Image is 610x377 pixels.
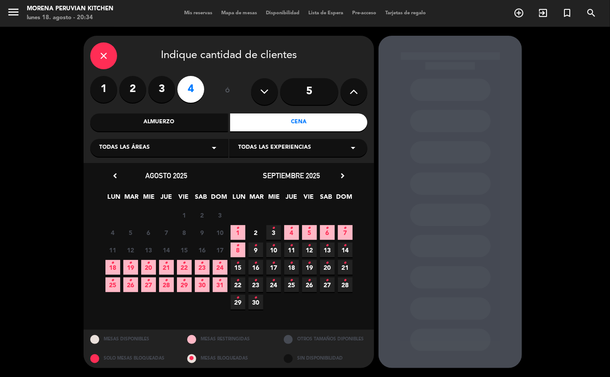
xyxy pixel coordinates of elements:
span: 4 [105,225,120,240]
i: • [111,256,114,270]
span: 4 [284,225,299,240]
span: 13 [320,243,335,257]
span: 1 [231,225,245,240]
span: DOM [211,192,226,206]
span: 3 [266,225,281,240]
span: 17 [266,260,281,275]
span: DOM [337,192,351,206]
span: 29 [177,277,192,292]
div: lunes 18. agosto - 20:34 [27,13,114,22]
i: • [272,221,275,235]
span: septiembre 2025 [263,171,320,180]
i: menu [7,5,20,19]
span: Todas las áreas [99,143,150,152]
i: • [272,239,275,253]
span: 23 [248,277,263,292]
span: 5 [123,225,138,240]
span: JUE [159,192,174,206]
span: JUE [284,192,299,206]
span: 25 [284,277,299,292]
i: close [98,50,109,61]
i: • [344,256,347,270]
i: • [236,291,240,305]
span: 31 [213,277,227,292]
span: 8 [231,243,245,257]
label: 4 [177,76,204,103]
i: • [254,256,257,270]
span: 11 [105,243,120,257]
label: 2 [119,76,146,103]
span: 10 [266,243,281,257]
i: • [236,256,240,270]
span: MIE [142,192,156,206]
i: • [326,273,329,288]
i: arrow_drop_down [348,142,358,153]
i: • [147,256,150,270]
i: • [308,273,311,288]
span: 26 [123,277,138,292]
span: Disponibilidad [261,11,304,16]
i: • [344,221,347,235]
div: MESAS BLOQUEADAS [181,349,278,368]
i: • [129,256,132,270]
span: 27 [141,277,156,292]
span: 28 [338,277,353,292]
span: 9 [248,243,263,257]
div: Almuerzo [90,113,228,131]
span: 14 [338,243,353,257]
span: MAR [124,192,139,206]
i: • [219,273,222,288]
i: • [165,256,168,270]
span: VIE [177,192,191,206]
span: 18 [105,260,120,275]
span: 15 [177,243,192,257]
label: 1 [90,76,117,103]
span: 16 [195,243,210,257]
i: • [254,291,257,305]
i: • [201,256,204,270]
i: add_circle_outline [513,8,524,18]
i: • [201,273,204,288]
i: • [272,256,275,270]
span: 6 [141,225,156,240]
i: • [326,256,329,270]
span: 17 [213,243,227,257]
span: 1 [177,208,192,222]
i: • [290,221,293,235]
span: 29 [231,295,245,310]
span: 30 [195,277,210,292]
i: turned_in_not [562,8,572,18]
i: • [272,273,275,288]
span: 12 [123,243,138,257]
span: 22 [177,260,192,275]
div: MESAS DISPONIBLES [84,330,181,349]
i: • [111,273,114,288]
label: 3 [148,76,175,103]
i: • [183,256,186,270]
span: 16 [248,260,263,275]
i: • [290,256,293,270]
i: • [308,239,311,253]
span: 11 [284,243,299,257]
span: Mapa de mesas [217,11,261,16]
i: • [183,273,186,288]
i: • [219,256,222,270]
i: • [254,273,257,288]
span: 14 [159,243,174,257]
span: Lista de Espera [304,11,348,16]
div: OTROS TAMAÑOS DIPONIBLES [277,330,374,349]
span: 2 [195,208,210,222]
div: MESAS RESTRINGIDAS [181,330,278,349]
span: Mis reservas [180,11,217,16]
i: • [254,239,257,253]
i: • [129,273,132,288]
div: Cena [230,113,368,131]
i: • [326,221,329,235]
div: SIN DISPONIBILIDAD [277,349,374,368]
span: 15 [231,260,245,275]
span: SAB [319,192,334,206]
span: MAR [249,192,264,206]
span: 7 [159,225,174,240]
span: Pre-acceso [348,11,381,16]
i: • [236,273,240,288]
